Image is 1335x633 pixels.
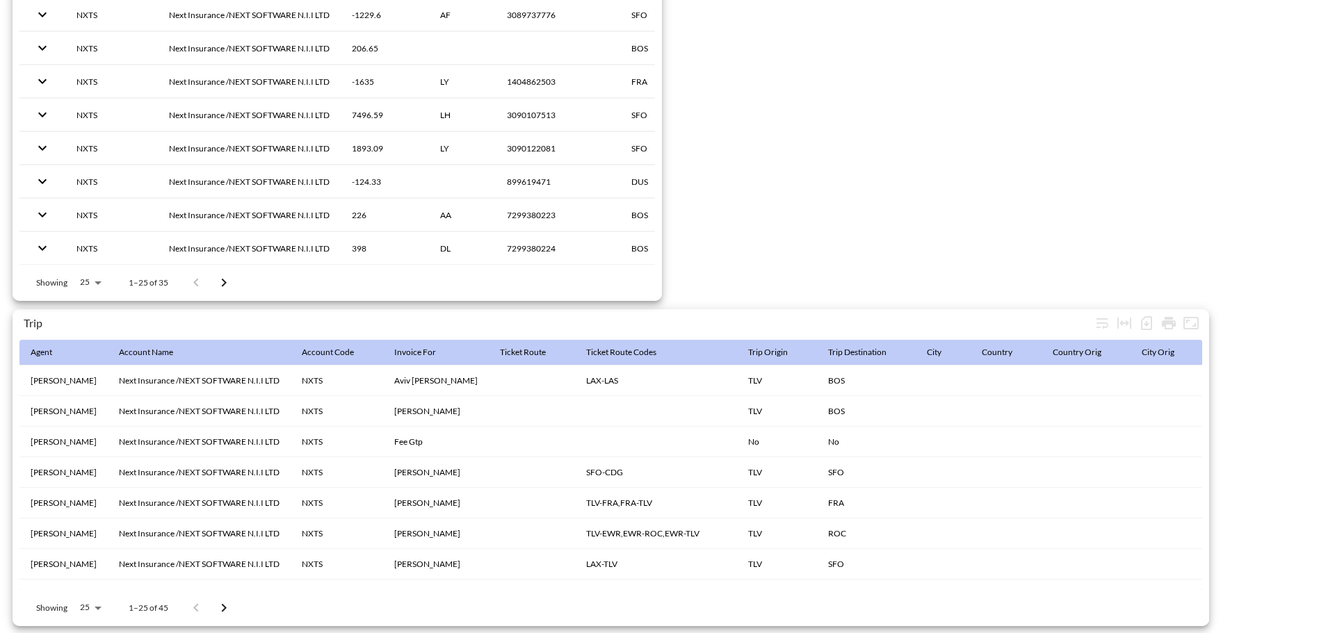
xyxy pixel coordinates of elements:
[31,36,54,60] button: expand row
[429,199,496,231] th: AA
[158,165,341,198] th: Next Insurance /NEXT SOFTWARE N.I.I LTD
[291,396,383,427] th: NXTS
[620,65,719,98] th: FRA
[737,427,817,457] th: No
[982,344,1012,361] div: Country
[19,579,108,610] th: Kobi Aslan
[158,65,341,98] th: Next Insurance /NEXT SOFTWARE N.I.I LTD
[1053,344,1119,361] span: Country Orig
[817,488,916,518] th: FRA
[19,488,108,518] th: Sevilya Emirov
[24,316,1091,329] div: Trip
[341,199,429,231] th: 226
[927,344,941,361] div: City
[496,199,620,231] th: 7299380223
[1180,312,1202,334] button: Fullscreen
[73,273,106,291] div: 25
[383,457,489,488] th: Dafna Koren
[210,594,238,622] button: Go to next page
[291,488,383,518] th: NXTS
[383,518,489,549] th: Eran Liron
[19,457,108,488] th: Kobi Aslan
[108,427,291,457] th: Next Insurance /NEXT SOFTWARE N.I.I LTD
[1053,344,1101,361] div: Country Orig
[496,165,620,198] th: 899619471
[817,396,916,427] th: BOS
[19,396,108,427] th: Kobi Aslan
[36,277,67,288] p: Showing
[73,598,106,616] div: 25
[19,427,108,457] th: Nati Dvir
[108,518,291,549] th: Next Insurance /NEXT SOFTWARE N.I.I LTD
[927,344,960,361] span: City
[575,549,737,579] th: LAX-TLV
[586,344,656,361] div: Ticket Route Codes
[394,344,454,361] span: Invoice For
[748,344,788,361] div: Trip Origin
[737,365,817,396] th: TLV
[817,518,916,549] th: ROC
[129,277,168,288] p: 1–25 of 35
[429,232,496,265] th: DL
[65,132,158,165] th: NXTS
[620,132,719,165] th: SFO
[291,579,383,610] th: NXTS
[341,65,429,98] th: -1635
[341,32,429,65] th: 206.65
[1135,312,1158,334] div: Number of rows selected for download: 45
[158,32,341,65] th: Next Insurance /NEXT SOFTWARE N.I.I LTD
[817,579,916,610] th: SFO
[31,344,70,361] span: Agent
[31,69,54,93] button: expand row
[496,65,620,98] th: 1404862503
[737,488,817,518] th: TLV
[1113,312,1135,334] div: Toggle table layout between fixed and auto (default: auto)
[210,269,238,297] button: Go to next page
[291,427,383,457] th: NXTS
[575,457,737,488] th: SFO-CDG
[158,232,341,265] th: Next Insurance /NEXT SOFTWARE N.I.I LTD
[383,579,489,610] th: Dafna Koren
[31,170,54,193] button: expand row
[575,579,737,610] th: TLV-BOS,BOS-SFO,CDG-TLV
[383,365,489,396] th: Aviv Shafir
[65,99,158,131] th: NXTS
[383,396,489,427] th: Oreen Lidor
[737,549,817,579] th: TLV
[500,344,546,361] div: Ticket Route
[19,549,108,579] th: Kobi Aslan
[429,132,496,165] th: LY
[394,344,436,361] div: Invoice For
[158,132,341,165] th: Next Insurance /NEXT SOFTWARE N.I.I LTD
[496,99,620,131] th: 3090107513
[31,136,54,160] button: expand row
[383,427,489,457] th: Fee Gtp
[108,579,291,610] th: Next Insurance /NEXT SOFTWARE N.I.I LTD
[108,549,291,579] th: Next Insurance /NEXT SOFTWARE N.I.I LTD
[158,199,341,231] th: Next Insurance /NEXT SOFTWARE N.I.I LTD
[65,65,158,98] th: NXTS
[620,99,719,131] th: SFO
[108,457,291,488] th: Next Insurance /NEXT SOFTWARE N.I.I LTD
[1158,312,1180,334] div: Print
[737,457,817,488] th: TLV
[31,103,54,126] button: expand row
[31,203,54,227] button: expand row
[575,365,737,396] th: LAX-LAS
[108,365,291,396] th: Next Insurance /NEXT SOFTWARE N.I.I LTD
[302,344,354,361] div: Account Code
[828,344,905,361] span: Trip Destination
[341,165,429,198] th: -124.33
[737,518,817,549] th: TLV
[36,602,67,614] p: Showing
[620,32,719,65] th: BOS
[496,232,620,265] th: 7299380224
[341,232,429,265] th: 398
[1142,344,1192,361] span: City Orig
[65,232,158,265] th: NXTS
[620,199,719,231] th: BOS
[65,165,158,198] th: NXTS
[119,344,191,361] span: Account Name
[291,518,383,549] th: NXTS
[496,132,620,165] th: 3090122081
